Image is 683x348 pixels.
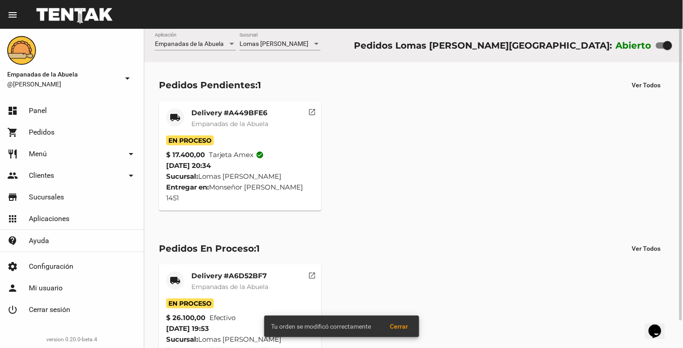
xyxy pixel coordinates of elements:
[240,40,308,47] span: Lomas [PERSON_NAME]
[632,81,661,89] span: Ver Todos
[645,312,674,339] iframe: chat widget
[7,304,18,315] mat-icon: power_settings_new
[7,170,18,181] mat-icon: people
[625,240,668,257] button: Ver Todos
[122,73,133,84] mat-icon: arrow_drop_down
[632,245,661,252] span: Ver Todos
[166,161,211,170] span: [DATE] 20:34
[271,322,371,331] span: Tu orden se modificó correctamente
[126,149,136,159] mat-icon: arrow_drop_down
[166,183,209,191] strong: Entregar en:
[256,151,264,159] mat-icon: check_circle
[7,105,18,116] mat-icon: dashboard
[7,235,18,246] mat-icon: contact_support
[258,80,261,90] span: 1
[159,78,261,92] div: Pedidos Pendientes:
[166,298,214,308] span: En Proceso
[29,193,64,202] span: Sucursales
[29,214,69,223] span: Aplicaciones
[7,69,118,80] span: Empanadas de la Abuela
[166,312,205,323] strong: $ 26.100,00
[126,170,136,181] mat-icon: arrow_drop_down
[191,283,268,291] span: Empanadas de la Abuela
[625,77,668,93] button: Ver Todos
[7,335,136,344] div: version 0.20.0-beta.4
[166,324,209,333] span: [DATE] 19:53
[159,241,260,256] div: Pedidos En Proceso:
[209,312,236,323] span: Efectivo
[7,127,18,138] mat-icon: shopping_cart
[29,262,73,271] span: Configuración
[166,172,198,181] strong: Sucursal:
[7,283,18,294] mat-icon: person
[166,136,214,145] span: En Proceso
[383,318,416,334] button: Cerrar
[7,9,18,20] mat-icon: menu
[166,335,198,343] strong: Sucursal:
[29,236,49,245] span: Ayuda
[29,106,47,115] span: Panel
[29,284,63,293] span: Mi usuario
[166,182,314,203] div: Monseñor [PERSON_NAME] 1451
[7,213,18,224] mat-icon: apps
[7,261,18,272] mat-icon: settings
[308,107,317,115] mat-icon: open_in_new
[170,275,181,286] mat-icon: local_shipping
[191,120,268,128] span: Empanadas de la Abuela
[209,149,264,160] span: Tarjeta amex
[616,38,652,53] label: Abierto
[390,323,408,330] span: Cerrar
[155,40,224,47] span: Empanadas de la Abuela
[7,149,18,159] mat-icon: restaurant
[308,270,317,278] mat-icon: open_in_new
[191,271,268,280] mat-card-title: Delivery #A6D52BF7
[7,80,118,89] span: @[PERSON_NAME]
[29,149,47,158] span: Menú
[191,108,268,118] mat-card-title: Delivery #A449BFE6
[29,128,54,137] span: Pedidos
[7,36,36,65] img: f0136945-ed32-4f7c-91e3-a375bc4bb2c5.png
[170,112,181,123] mat-icon: local_shipping
[29,171,54,180] span: Clientes
[256,243,260,254] span: 1
[7,192,18,203] mat-icon: store
[166,171,314,182] div: Lomas [PERSON_NAME]
[166,149,205,160] strong: $ 17.400,00
[29,305,70,314] span: Cerrar sesión
[354,38,612,53] div: Pedidos Lomas [PERSON_NAME][GEOGRAPHIC_DATA]:
[166,334,314,345] div: Lomas [PERSON_NAME]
